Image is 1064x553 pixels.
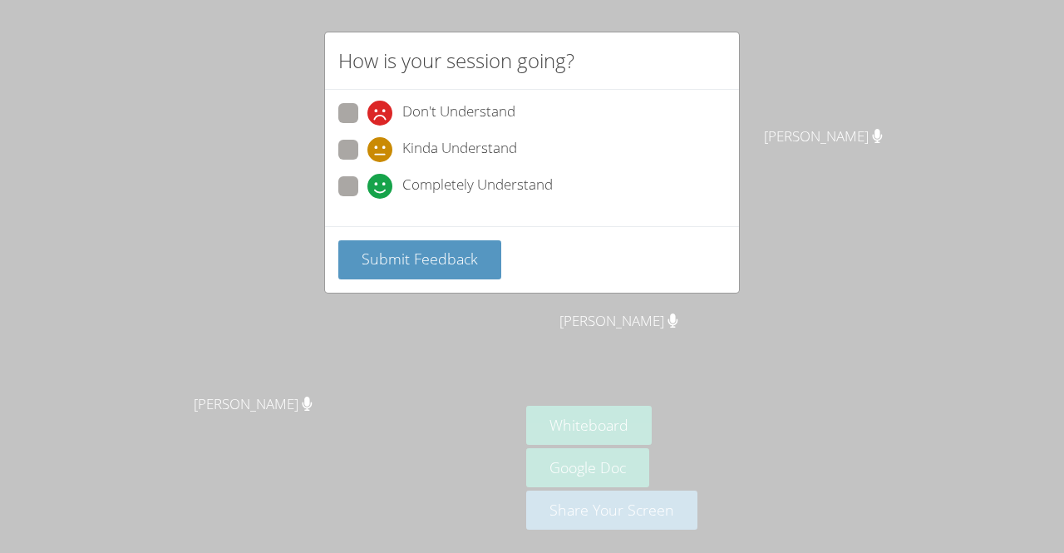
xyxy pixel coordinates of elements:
[402,101,515,126] span: Don't Understand
[402,137,517,162] span: Kinda Understand
[338,46,574,76] h2: How is your session going?
[362,249,478,269] span: Submit Feedback
[338,240,501,279] button: Submit Feedback
[402,174,553,199] span: Completely Understand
